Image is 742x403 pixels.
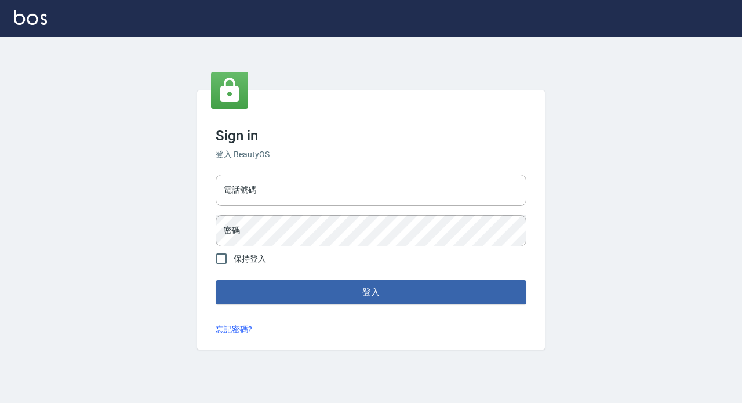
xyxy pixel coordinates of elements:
[216,324,252,336] a: 忘記密碼?
[234,253,266,265] span: 保持登入
[216,128,526,144] h3: Sign in
[14,10,47,25] img: Logo
[216,148,526,161] h6: 登入 BeautyOS
[216,280,526,304] button: 登入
